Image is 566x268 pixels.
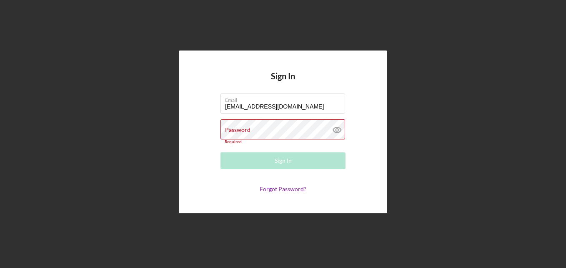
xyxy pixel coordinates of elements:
label: Email [225,94,345,103]
div: Required [220,139,346,144]
div: Sign In [275,152,292,169]
button: Sign In [220,152,346,169]
a: Forgot Password? [260,185,306,192]
label: Password [225,126,250,133]
h4: Sign In [271,71,295,94]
